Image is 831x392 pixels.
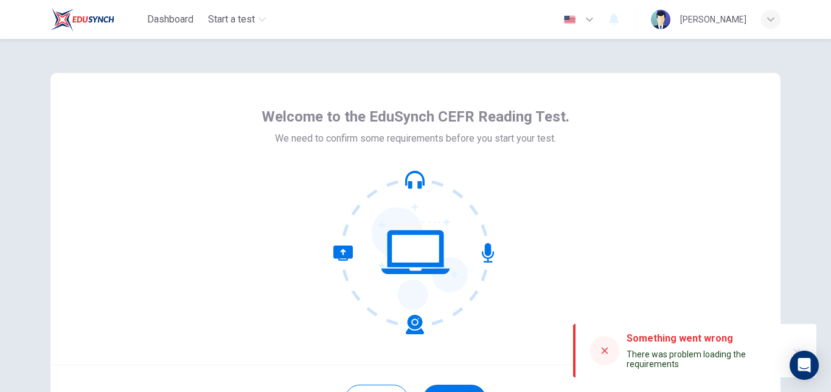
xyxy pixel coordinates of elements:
div: Something went wrong [627,331,777,346]
button: Start a test [203,9,271,30]
img: EduSynch logo [50,7,114,32]
button: Dashboard [142,9,198,30]
img: Profile picture [651,10,670,29]
span: Dashboard [147,12,193,27]
div: Open Intercom Messenger [790,351,819,380]
a: EduSynch logo [50,7,142,32]
img: en [562,15,577,24]
span: Welcome to the EduSynch CEFR Reading Test. [262,107,569,126]
span: We need to confirm some requirements before you start your test. [275,131,556,146]
span: There was problem loading the requirements [627,349,746,369]
div: [PERSON_NAME] [680,12,746,27]
span: Start a test [208,12,255,27]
